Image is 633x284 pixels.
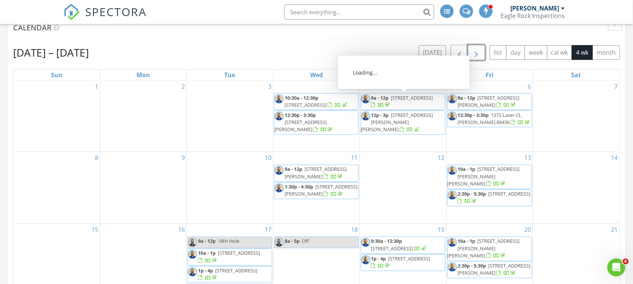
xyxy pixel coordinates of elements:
[361,254,445,271] a: 1p - 4p [STREET_ADDRESS]
[285,94,318,101] span: 10:30a - 12:30p
[361,94,370,104] img: img_9286.jpeg
[447,237,532,261] a: 10a - 1p [STREET_ADDRESS][PERSON_NAME][PERSON_NAME]
[13,81,100,152] td: Go to June 1, 2025
[180,81,186,93] a: Go to June 2, 2025
[361,112,433,133] span: [STREET_ADDRESS][PERSON_NAME][PERSON_NAME]
[448,166,520,187] span: [STREET_ADDRESS][PERSON_NAME][PERSON_NAME]
[285,94,348,108] a: 10:30a - 12:30p [STREET_ADDRESS]
[187,81,273,152] td: Go to June 3, 2025
[361,111,445,135] a: 12p - 3p [STREET_ADDRESS][PERSON_NAME][PERSON_NAME]
[572,45,593,60] button: 4 wk
[607,259,625,277] iframe: Intercom live chat
[274,94,284,104] img: img_9286.jpeg
[274,112,334,133] a: 12:30p - 3:30p [STREET_ADDRESS][PERSON_NAME]
[613,81,619,93] a: Go to June 7, 2025
[267,81,273,93] a: Go to June 3, 2025
[198,250,216,257] span: 10a - 1p
[448,263,457,272] img: img_9286.jpeg
[447,111,532,127] a: 12:30p - 3:30p 1372 Laser Ct, [PERSON_NAME] 89436
[592,45,620,60] button: month
[285,184,313,190] span: 1:30p - 4:30p
[448,112,457,121] img: img_9286.jpeg
[302,238,309,245] span: Off
[285,238,300,245] span: 8a - 5p
[526,81,533,93] a: Go to June 6, 2025
[284,4,434,19] input: Search everything...
[188,268,197,277] img: img_9286.jpeg
[361,256,370,265] img: img_9286.jpeg
[447,262,532,278] a: 2:30p - 5:30p [STREET_ADDRESS][PERSON_NAME]
[371,238,402,245] span: 9:30a - 12:30p
[188,250,197,259] img: img_9286.jpeg
[285,112,316,118] span: 12:30p - 3:30p
[285,166,302,173] span: 9a - 12p
[361,112,370,121] img: img_9286.jpeg
[263,224,273,236] a: Go to June 17, 2025
[525,45,547,60] button: week
[458,112,489,118] span: 12:30p - 3:30p
[285,102,327,108] span: [STREET_ADDRESS]
[440,81,446,93] a: Go to June 5, 2025
[523,152,533,164] a: Go to June 13, 2025
[533,152,619,224] td: Go to June 14, 2025
[458,94,520,108] a: 9a - 12p [STREET_ADDRESS][PERSON_NAME]
[285,166,346,180] span: [STREET_ADDRESS][PERSON_NAME]
[447,190,532,206] a: 2:30p - 5:30p [STREET_ADDRESS]
[187,266,272,283] a: 1p - 4p [STREET_ADDRESS]
[180,152,186,164] a: Go to June 9, 2025
[361,93,445,110] a: 9a - 12p [STREET_ADDRESS]
[188,238,197,247] img: img_9286.jpeg
[458,166,475,173] span: 10a - 1p
[218,250,260,257] span: [STREET_ADDRESS]
[198,268,257,281] a: 1p - 4p [STREET_ADDRESS]
[63,10,147,26] a: SPECTORA
[177,224,186,236] a: Go to June 16, 2025
[371,94,389,101] span: 9a - 12p
[610,152,619,164] a: Go to June 14, 2025
[218,238,239,245] span: 18th Hole
[274,112,284,121] img: img_9286.jpeg
[547,45,573,60] button: cal wk
[484,70,495,80] a: Friday
[274,238,284,247] img: img_9286.jpeg
[533,81,619,152] td: Go to June 7, 2025
[419,45,446,60] button: [DATE]
[63,4,80,20] img: The Best Home Inspection Software - Spectora
[396,70,410,80] a: Thursday
[458,238,475,245] span: 10a - 1p
[458,112,531,126] a: 12:30p - 3:30p 1372 Laser Ct, [PERSON_NAME] 89436
[446,81,533,152] td: Go to June 6, 2025
[187,152,273,224] td: Go to June 10, 2025
[13,45,89,60] h2: [DATE] – [DATE]
[371,256,430,269] a: 1p - 4p [STREET_ADDRESS]
[458,191,531,205] a: 2:30p - 5:30p [STREET_ADDRESS]
[85,4,147,19] span: SPECTORA
[100,81,187,152] td: Go to June 2, 2025
[391,94,433,101] span: [STREET_ADDRESS]
[458,263,486,269] span: 2:30p - 5:30p
[93,152,100,164] a: Go to June 8, 2025
[223,70,237,80] a: Tuesday
[448,238,457,247] img: img_9286.jpeg
[263,152,273,164] a: Go to June 10, 2025
[448,166,520,187] a: 10a - 1p [STREET_ADDRESS][PERSON_NAME][PERSON_NAME]
[388,256,430,262] span: [STREET_ADDRESS]
[448,238,520,259] span: [STREET_ADDRESS][PERSON_NAME][PERSON_NAME]
[274,166,284,175] img: img_9286.jpeg
[13,152,100,224] td: Go to June 8, 2025
[350,224,360,236] a: Go to June 18, 2025
[490,45,507,60] button: list
[215,268,257,274] span: [STREET_ADDRESS]
[187,249,272,266] a: 10a - 1p [STREET_ADDRESS]
[285,184,357,197] a: 1:30p - 4:30p [STREET_ADDRESS][PERSON_NAME]
[510,4,559,12] div: [PERSON_NAME]
[274,165,359,182] a: 9a - 12p [STREET_ADDRESS][PERSON_NAME]
[458,191,486,197] span: 2:30p - 5:30p
[501,12,565,19] div: Eagle Rock Inspections
[451,45,468,60] button: Previous
[93,81,100,93] a: Go to June 1, 2025
[309,70,324,80] a: Wednesday
[458,94,520,108] span: [STREET_ADDRESS][PERSON_NAME]
[458,94,475,101] span: 9a - 12p
[447,93,532,110] a: 9a - 12p [STREET_ADDRESS][PERSON_NAME]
